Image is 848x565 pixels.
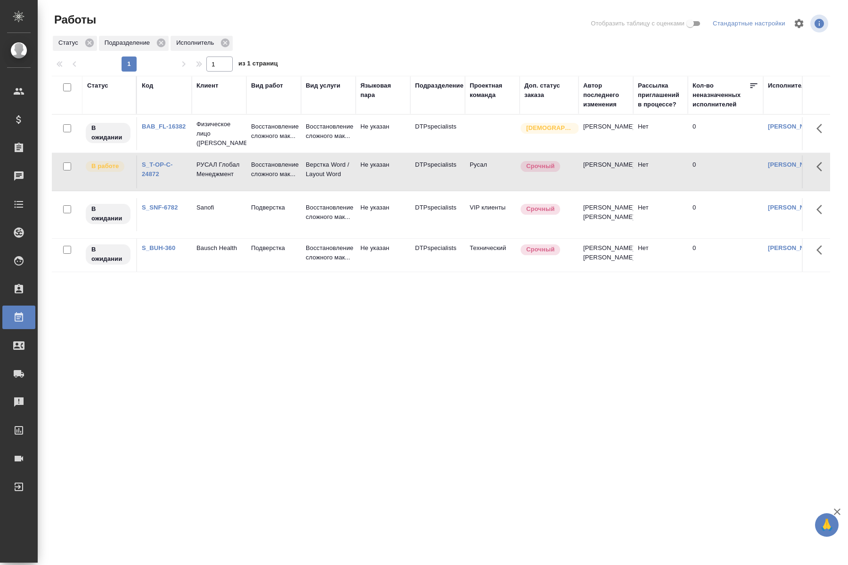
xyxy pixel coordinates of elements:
[196,203,242,212] p: Sanofi
[58,38,82,48] p: Статус
[470,81,515,100] div: Проектная команда
[465,155,520,188] td: Русал
[142,81,153,90] div: Код
[306,81,341,90] div: Вид услуги
[196,243,242,253] p: Bausch Health
[410,198,465,231] td: DTPspecialists
[142,204,178,211] a: S_SNF-6782
[638,81,683,109] div: Рассылка приглашений в процессе?
[142,244,175,251] a: S_BUH-360
[633,239,688,272] td: Нет
[251,122,296,141] p: Восстановление сложного мак...
[768,161,820,168] a: [PERSON_NAME]
[87,81,108,90] div: Статус
[53,36,97,51] div: Статус
[360,81,406,100] div: Языковая пара
[688,117,763,150] td: 0
[688,239,763,272] td: 0
[768,204,820,211] a: [PERSON_NAME]
[811,117,833,140] button: Здесь прячутся важные кнопки
[465,239,520,272] td: Технический
[306,203,351,222] p: Восстановление сложного мак...
[811,239,833,261] button: Здесь прячутся важные кнопки
[251,203,296,212] p: Подверстка
[251,243,296,253] p: Подверстка
[688,198,763,231] td: 0
[196,160,242,179] p: РУСАЛ Глобал Менеджмент
[811,198,833,221] button: Здесь прячутся важные кнопки
[196,81,218,90] div: Клиент
[768,81,809,90] div: Исполнитель
[526,245,554,254] p: Срочный
[85,160,131,173] div: Исполнитель выполняет работу
[306,160,351,179] p: Верстка Word / Layout Word
[91,204,125,223] p: В ожидании
[811,155,833,178] button: Здесь прячутся важные кнопки
[819,515,835,535] span: 🙏
[91,245,125,264] p: В ожидании
[579,198,633,231] td: [PERSON_NAME] [PERSON_NAME]
[810,15,830,32] span: Посмотреть информацию
[306,122,351,141] p: Восстановление сложного мак...
[238,58,278,72] span: из 1 страниц
[465,198,520,231] td: VIP клиенты
[526,123,573,133] p: [DEMOGRAPHIC_DATA]
[52,12,96,27] span: Работы
[688,155,763,188] td: 0
[415,81,464,90] div: Подразделение
[768,244,820,251] a: [PERSON_NAME]
[524,81,574,100] div: Доп. статус заказа
[176,38,217,48] p: Исполнитель
[410,155,465,188] td: DTPspecialists
[91,123,125,142] p: В ожидании
[633,117,688,150] td: Нет
[579,117,633,150] td: [PERSON_NAME]
[105,38,153,48] p: Подразделение
[85,122,131,144] div: Исполнитель назначен, приступать к работе пока рано
[591,19,685,28] span: Отобразить таблицу с оценками
[583,81,628,109] div: Автор последнего изменения
[142,161,173,178] a: S_T-OP-C-24872
[815,513,839,537] button: 🙏
[99,36,169,51] div: Подразделение
[579,155,633,188] td: [PERSON_NAME]
[710,16,788,31] div: split button
[633,155,688,188] td: Нет
[171,36,233,51] div: Исполнитель
[693,81,749,109] div: Кол-во неназначенных исполнителей
[633,198,688,231] td: Нет
[356,117,410,150] td: Не указан
[410,117,465,150] td: DTPspecialists
[251,160,296,179] p: Восстановление сложного мак...
[251,81,283,90] div: Вид работ
[410,239,465,272] td: DTPspecialists
[526,161,554,171] p: Срочный
[356,198,410,231] td: Не указан
[142,123,186,130] a: BAB_FL-16382
[356,155,410,188] td: Не указан
[788,12,810,35] span: Настроить таблицу
[768,123,820,130] a: [PERSON_NAME]
[196,120,242,148] p: Физическое лицо ([PERSON_NAME])
[91,161,119,171] p: В работе
[306,243,351,262] p: Восстановление сложного мак...
[526,204,554,214] p: Срочный
[579,239,633,272] td: [PERSON_NAME] [PERSON_NAME]
[356,239,410,272] td: Не указан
